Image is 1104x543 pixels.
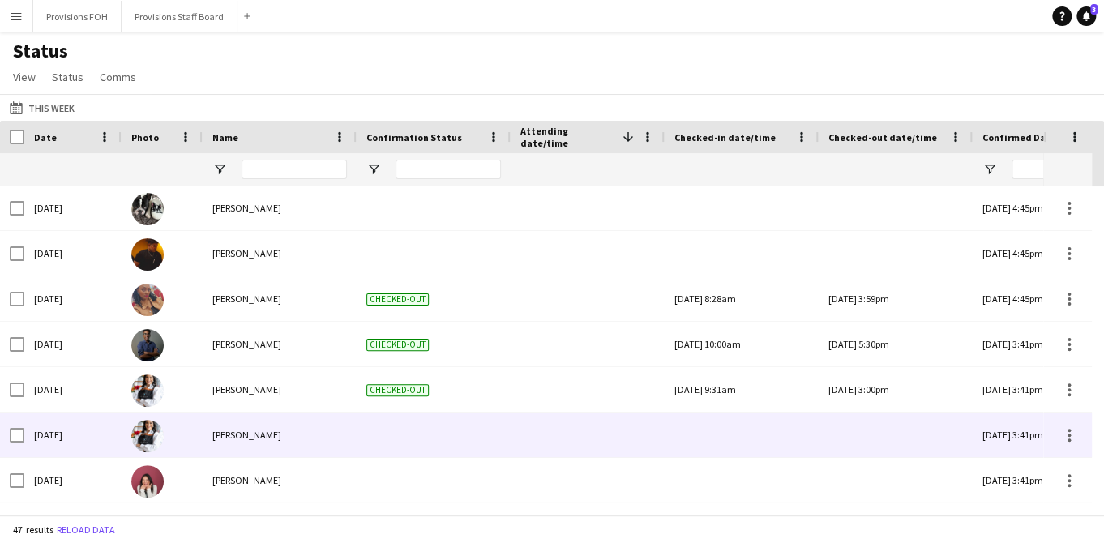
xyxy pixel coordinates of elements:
div: [DATE] 4:45pm [973,231,1086,276]
img: Stephanie Custodio [131,374,164,407]
div: [DATE] [24,413,122,457]
span: Photo [131,131,159,143]
span: Attending date/time [520,125,616,149]
button: Reload data [53,521,118,539]
div: [DATE] 3:41pm [973,367,1086,412]
div: [DATE] 3:41pm [973,322,1086,366]
span: Comms [100,70,136,84]
button: Open Filter Menu [366,162,381,177]
a: View [6,66,42,88]
div: [DATE] [24,367,122,412]
img: Caroline Nansubuga [131,284,164,316]
span: View [13,70,36,84]
span: Confirmation Status [366,131,462,143]
span: [PERSON_NAME] [212,429,281,441]
div: [DATE] 9:31am [674,367,809,412]
img: Timothy Lampitoc [131,238,164,271]
span: 3 [1090,4,1098,15]
button: Open Filter Menu [212,162,227,177]
button: Open Filter Menu [982,162,997,177]
span: Status [52,70,83,84]
div: [DATE] 4:45pm [973,276,1086,321]
div: [DATE] [24,458,122,502]
div: [DATE] 5:30pm [828,322,963,366]
div: [DATE] 3:59pm [828,276,963,321]
div: [DATE] [24,231,122,276]
span: [PERSON_NAME] [212,202,281,214]
span: [PERSON_NAME] [212,383,281,395]
div: [DATE] [24,276,122,321]
img: Stephanie Custodio [131,420,164,452]
span: Checked-out [366,339,429,351]
span: [PERSON_NAME] [212,474,281,486]
span: Checked-out date/time [828,131,937,143]
input: Confirmed Date Filter Input [1012,160,1076,179]
button: Provisions FOH [33,1,122,32]
div: [DATE] [24,186,122,230]
div: [DATE] 3:41pm [973,458,1086,502]
span: Date [34,131,57,143]
span: [PERSON_NAME] [212,293,281,305]
div: [DATE] 4:45pm [973,186,1086,230]
input: Confirmation Status Filter Input [396,160,501,179]
input: Name Filter Input [242,160,347,179]
img: Gendra Angela Faelden [131,465,164,498]
a: Comms [93,66,143,88]
button: Provisions Staff Board [122,1,237,32]
div: [DATE] [24,322,122,366]
div: [DATE] 8:28am [674,276,809,321]
span: Checked-out [366,293,429,306]
span: Checked-out [366,384,429,396]
button: This Week [6,98,78,118]
span: Checked-in date/time [674,131,776,143]
div: [DATE] 3:00pm [828,367,963,412]
img: Dustin Gallagher [131,193,164,225]
div: [DATE] 3:41pm [973,413,1086,457]
div: [DATE] 10:00am [674,322,809,366]
span: Name [212,131,238,143]
span: [PERSON_NAME] [212,338,281,350]
a: Status [45,66,90,88]
a: 3 [1076,6,1096,26]
span: [PERSON_NAME] [212,247,281,259]
img: Akil Walton [131,329,164,361]
span: Confirmed Date [982,131,1056,143]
